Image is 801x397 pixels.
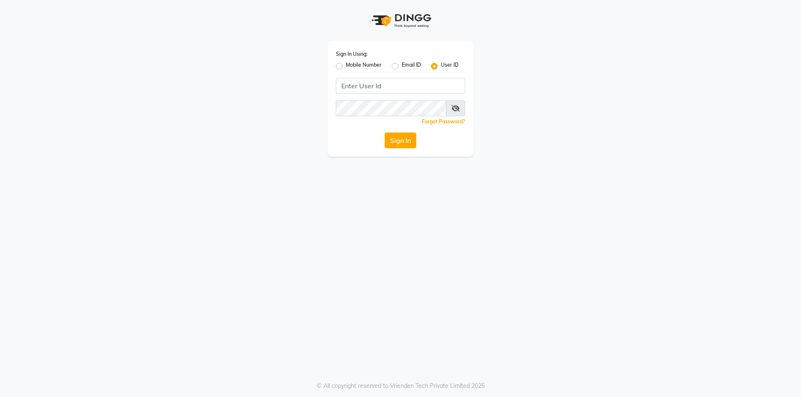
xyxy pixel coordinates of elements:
label: User ID [441,61,458,71]
a: Forgot Password? [422,118,465,125]
img: logo1.svg [367,8,434,33]
label: Mobile Number [346,61,382,71]
label: Sign In Using: [336,50,368,58]
input: Username [336,100,446,116]
label: Email ID [402,61,421,71]
input: Username [336,78,465,94]
button: Sign In [385,132,416,148]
